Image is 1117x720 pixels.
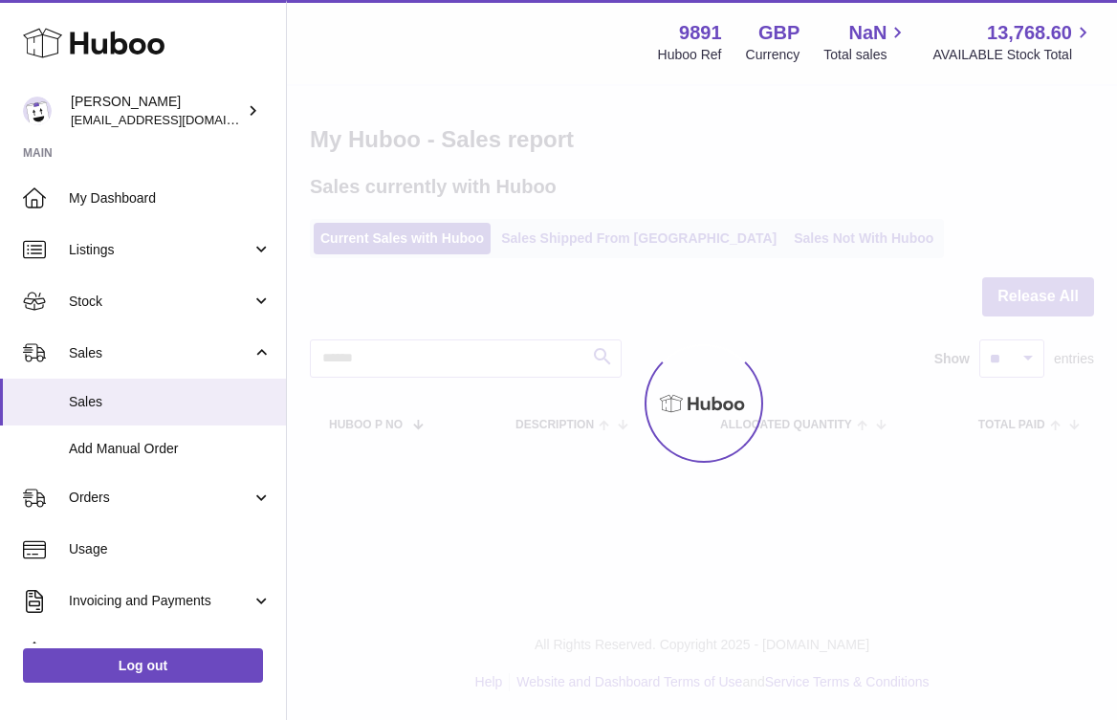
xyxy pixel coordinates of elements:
[848,20,887,46] span: NaN
[69,241,252,259] span: Listings
[932,46,1094,64] span: AVAILABLE Stock Total
[987,20,1072,46] span: 13,768.60
[69,489,252,507] span: Orders
[69,592,252,610] span: Invoicing and Payments
[758,20,799,46] strong: GBP
[658,46,722,64] div: Huboo Ref
[823,46,909,64] span: Total sales
[932,20,1094,64] a: 13,768.60 AVAILABLE Stock Total
[71,112,281,127] span: [EMAIL_ADDRESS][DOMAIN_NAME]
[69,540,272,558] span: Usage
[23,97,52,125] img: ro@thebitterclub.co.uk
[69,189,272,207] span: My Dashboard
[71,93,243,129] div: [PERSON_NAME]
[23,648,263,683] a: Log out
[69,440,272,458] span: Add Manual Order
[746,46,800,64] div: Currency
[69,293,252,311] span: Stock
[823,20,909,64] a: NaN Total sales
[69,344,252,362] span: Sales
[69,393,272,411] span: Sales
[679,20,722,46] strong: 9891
